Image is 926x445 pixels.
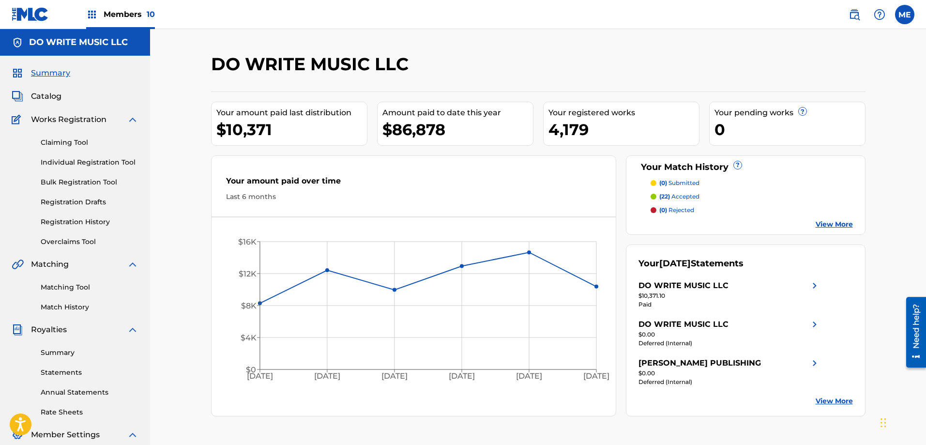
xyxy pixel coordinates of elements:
[638,339,820,348] div: Deferred (Internal)
[127,114,138,125] img: expand
[714,107,865,119] div: Your pending works
[31,259,69,270] span: Matching
[41,177,138,187] a: Bulk Registration Tool
[226,175,602,192] div: Your amount paid over time
[638,330,820,339] div: $0.00
[29,37,128,48] h5: DO WRITE MUSIC LLC
[659,193,670,200] span: (22)
[31,114,106,125] span: Works Registration
[638,319,820,348] a: DO WRITE MUSIC LLCright chevron icon$0.00Deferred (Internal)
[12,114,24,125] img: Works Registration
[638,161,853,174] div: Your Match History
[31,91,61,102] span: Catalog
[809,280,820,292] img: right chevron icon
[638,357,820,386] a: [PERSON_NAME] PUBLISHINGright chevron icon$0.00Deferred (Internal)
[734,161,742,169] span: ?
[638,357,761,369] div: [PERSON_NAME] PUBLISHING
[41,348,138,358] a: Summary
[714,119,865,140] div: 0
[12,37,23,48] img: Accounts
[127,429,138,441] img: expand
[583,372,609,381] tspan: [DATE]
[659,258,691,269] span: [DATE]
[240,333,256,342] tspan: $4K
[659,192,699,201] p: accepted
[147,10,155,19] span: 10
[638,319,729,330] div: DO WRITE MUSIC LLC
[12,67,23,79] img: Summary
[12,91,61,102] a: CatalogCatalog
[638,257,744,270] div: Your Statements
[799,107,806,115] span: ?
[12,91,23,102] img: Catalog
[651,206,853,215] a: (0) rejected
[651,192,853,201] a: (22) accepted
[659,206,667,214] span: (0)
[211,53,413,75] h2: DO WRITE MUSIC LLC
[382,119,533,140] div: $86,878
[31,67,70,79] span: Summary
[246,372,273,381] tspan: [DATE]
[238,237,256,246] tspan: $16K
[41,407,138,417] a: Rate Sheets
[86,9,98,20] img: Top Rightsholders
[548,119,699,140] div: 4,179
[41,237,138,247] a: Overclaims Tool
[31,429,100,441] span: Member Settings
[226,192,602,202] div: Last 6 months
[870,5,889,24] div: Help
[548,107,699,119] div: Your registered works
[516,372,542,381] tspan: [DATE]
[41,217,138,227] a: Registration History
[12,67,70,79] a: SummarySummary
[12,7,49,21] img: MLC Logo
[651,179,853,187] a: (0) submitted
[12,259,24,270] img: Matching
[449,372,475,381] tspan: [DATE]
[638,280,729,292] div: DO WRITE MUSIC LLC
[638,378,820,386] div: Deferred (Internal)
[216,119,367,140] div: $10,371
[382,107,533,119] div: Amount paid to date this year
[816,396,853,406] a: View More
[41,197,138,207] a: Registration Drafts
[41,157,138,168] a: Individual Registration Tool
[241,301,256,310] tspan: $8K
[31,324,67,336] span: Royalties
[41,138,138,148] a: Claiming Tool
[41,282,138,292] a: Matching Tool
[41,368,138,378] a: Statements
[816,219,853,230] a: View More
[238,269,256,278] tspan: $12K
[895,5,914,24] div: User Menu
[659,179,667,186] span: (0)
[899,293,926,371] iframe: Resource Center
[381,372,408,381] tspan: [DATE]
[127,259,138,270] img: expand
[127,324,138,336] img: expand
[659,206,694,215] p: rejected
[638,369,820,378] div: $0.00
[216,107,367,119] div: Your amount paid last distribution
[849,9,860,20] img: search
[809,319,820,330] img: right chevron icon
[104,9,155,20] span: Members
[880,408,886,437] div: Drag
[245,365,256,374] tspan: $0
[874,9,885,20] img: help
[845,5,864,24] a: Public Search
[638,292,820,300] div: $10,371.10
[809,357,820,369] img: right chevron icon
[12,324,23,336] img: Royalties
[659,179,699,187] p: submitted
[314,372,340,381] tspan: [DATE]
[878,399,926,445] iframe: Chat Widget
[638,280,820,309] a: DO WRITE MUSIC LLCright chevron icon$10,371.10Paid
[41,302,138,312] a: Match History
[12,429,23,441] img: Member Settings
[638,300,820,309] div: Paid
[41,387,138,398] a: Annual Statements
